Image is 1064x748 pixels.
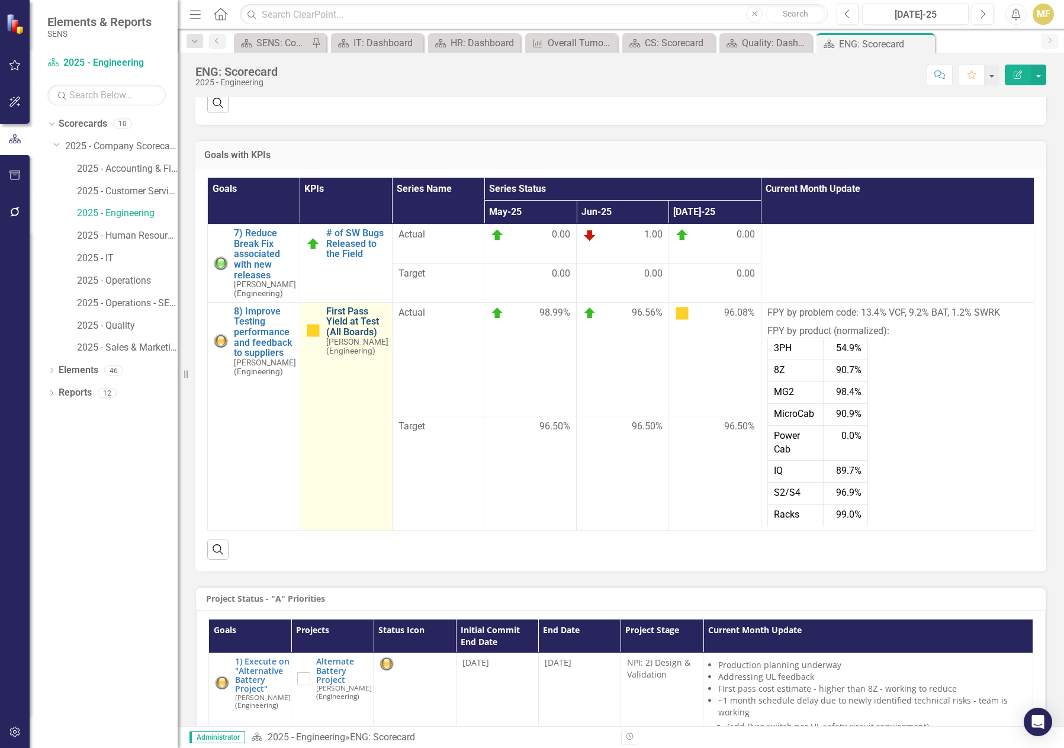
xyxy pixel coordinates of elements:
td: Double-Click to Edit Right Click for Context Menu [300,224,392,303]
a: 2025 - Engineering [268,731,345,743]
img: Yellow: At Risk/Needs Attention [214,334,228,348]
a: Quality: Dashboard [722,36,809,50]
a: 7) Reduce Break Fix associated with new releases [234,228,296,280]
td: IQ [767,461,824,483]
td: 54.9% [824,338,868,360]
span: 96.50% [539,420,570,434]
span: Actual [398,228,478,242]
a: 2025 - Engineering [47,56,166,70]
a: 2025 - Operations - SENS Legacy KPIs [77,297,178,310]
td: Racks [767,505,824,527]
td: Double-Click to Edit [392,224,484,264]
span: Administrator [189,731,245,743]
small: [PERSON_NAME] (Engineering) [326,338,388,355]
input: Search ClearPoint... [240,4,828,25]
td: Double-Click to Edit Right Click for Context Menu [208,224,300,303]
div: [DATE]-25 [866,8,965,22]
td: Double-Click to Edit [668,302,761,416]
small: [PERSON_NAME] (Engineering) [235,694,291,709]
div: ENG: Scorecard [839,37,932,52]
small: [PERSON_NAME] (Engineering) [234,358,296,376]
td: 90.7% [824,360,868,382]
div: 10 [113,119,132,129]
a: 2025 - Sales & Marketing [77,341,178,355]
span: 96.08% [724,306,755,320]
div: HR: Dashboard [451,36,517,50]
td: Double-Click to Edit [484,302,577,416]
span: Search [783,9,808,18]
td: Double-Click to Edit Right Click for Context Menu [300,302,392,530]
img: Yellow: At Risk/Needs Attention [380,657,394,671]
div: 12 [98,388,117,398]
img: On Target [490,228,504,242]
div: CS: Scorecard [645,36,712,50]
span: 0.00 [737,267,755,281]
td: Double-Click to Edit [577,416,669,530]
td: 99.0% [824,505,868,527]
h3: Project Status - "A" Priorities [206,594,1040,603]
a: First Pass Yield at Test (All Boards) [326,306,388,338]
img: Below Target [583,228,597,242]
td: Double-Click to Edit [668,264,761,303]
td: Double-Click to Edit [392,264,484,303]
li: (add Pyro switch per UL safety circuit requirement) [727,721,1027,733]
small: [PERSON_NAME] (Engineering) [316,684,372,699]
span: 96.56% [632,306,663,320]
span: Target [398,267,478,281]
img: On Target [490,306,504,320]
span: [DATE] [545,657,571,668]
div: Quality: Dashboard [742,36,809,50]
span: 0.00 [644,267,663,281]
span: NPI: 2) Design & Validation [627,657,690,680]
span: Elements & Reports [47,15,152,29]
div: Open Intercom Messenger [1024,708,1052,736]
img: On Target [306,237,320,251]
div: MF [1033,4,1054,25]
span: Target [398,420,478,434]
li: ~1 month schedule delay due to newly identified technical risks - team is working [718,695,1027,744]
a: 2025 - Customer Service [77,185,178,198]
td: Double-Click to Edit [761,224,1034,303]
a: 2025 - Operations [77,274,178,288]
td: Double-Click to Edit [577,302,669,416]
div: 2025 - Engineering [195,78,278,87]
a: 2025 - Quality [77,319,178,333]
span: 0.00 [552,228,570,242]
td: Double-Click to Edit [577,264,669,303]
span: 0.00 [737,228,755,242]
td: Double-Click to Edit Right Click for Context Menu [208,302,300,530]
a: SENS: Company Scorecard [237,36,308,50]
img: On Target [583,306,597,320]
a: 1) Execute on "Alternative Battery Project" [235,657,291,694]
li: Production planning underway [718,659,1027,671]
img: At Risk [306,323,320,338]
a: 2025 - Accounting & Finance [77,162,178,176]
button: [DATE]-25 [862,4,969,25]
div: Overall Turnover [548,36,615,50]
td: Double-Click to Edit [668,224,761,264]
td: 89.7% [824,461,868,483]
td: 3PH [767,338,824,360]
div: ENG: Scorecard [350,731,415,743]
a: 2025 - Company Scorecard [65,140,178,153]
td: Double-Click to Edit [668,416,761,530]
a: Reports [59,386,92,400]
a: IT: Dashboard [334,36,420,50]
span: 1.00 [644,228,663,242]
img: ClearPoint Strategy [6,13,27,34]
a: Elements [59,364,98,377]
td: 8Z [767,360,824,382]
span: 96.50% [724,420,755,434]
a: HR: Dashboard [431,36,517,50]
div: SENS: Company Scorecard [256,36,308,50]
span: Actual [398,306,478,320]
img: Yellow: At Risk/Needs Attention [215,676,229,690]
a: Overall Turnover [528,36,615,50]
div: ENG: Scorecard [195,65,278,78]
td: MG2 [767,382,824,404]
p: FPY by problem code: 13.4% VCF, 9.2% BAT, 1.2% SWRK [767,306,1028,322]
small: [PERSON_NAME] (Engineering) [234,280,296,298]
td: S2/S4 [767,483,824,505]
li: Addressing UL feedback [718,671,1027,683]
td: Double-Click to Edit [761,302,1034,530]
